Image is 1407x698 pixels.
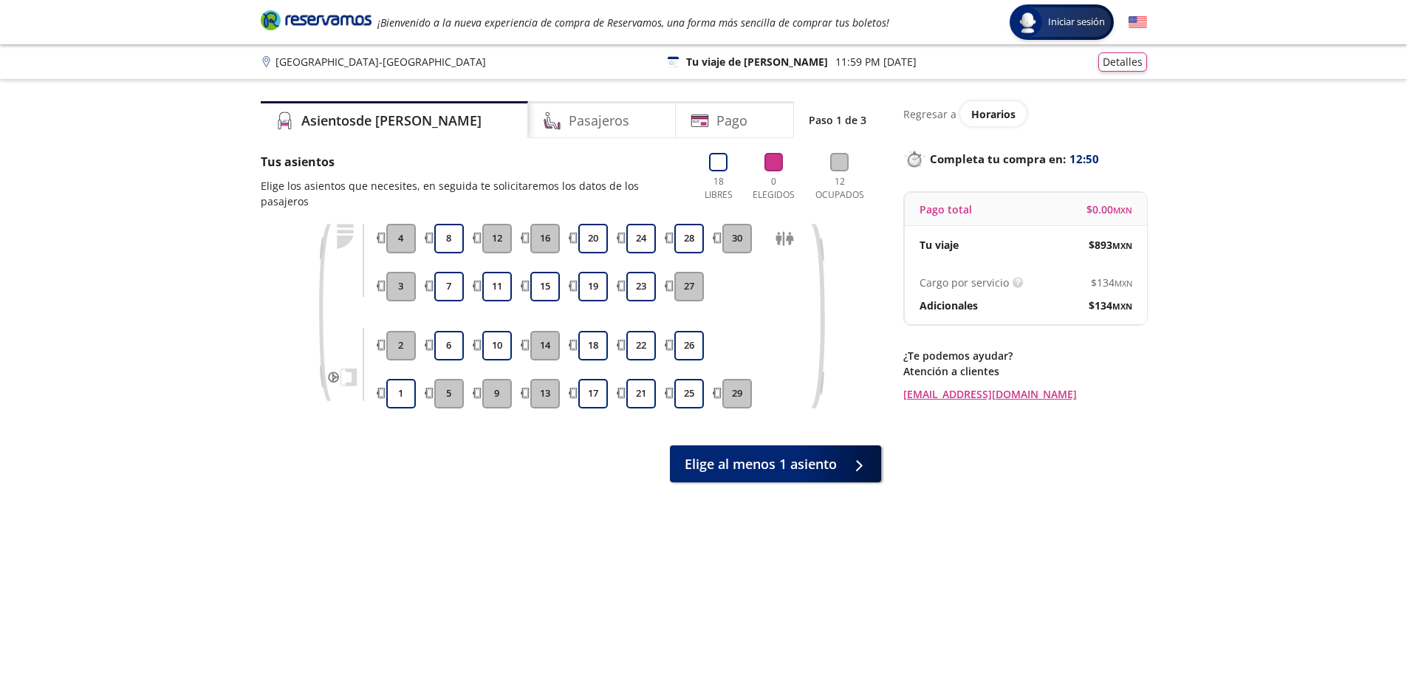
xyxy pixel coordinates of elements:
button: 11 [482,272,512,301]
small: MXN [1115,278,1132,289]
h4: Asientos de [PERSON_NAME] [301,111,482,131]
span: $ 134 [1089,298,1132,313]
p: Elige los asientos que necesites, en seguida te solicitaremos los datos de los pasajeros [261,178,684,209]
a: [EMAIL_ADDRESS][DOMAIN_NAME] [903,386,1147,402]
button: English [1129,13,1147,32]
button: 1 [386,379,416,408]
p: Tus asientos [261,153,684,171]
div: Regresar a ver horarios [903,101,1147,126]
button: 28 [674,224,704,253]
span: Elige al menos 1 asiento [685,454,837,474]
button: 2 [386,331,416,360]
button: 3 [386,272,416,301]
p: [GEOGRAPHIC_DATA] - [GEOGRAPHIC_DATA] [275,54,486,69]
button: 30 [722,224,752,253]
p: Tu viaje [920,237,959,253]
span: $ 134 [1091,275,1132,290]
button: Elige al menos 1 asiento [670,445,881,482]
small: MXN [1112,240,1132,251]
p: Atención a clientes [903,363,1147,379]
p: 18 Libres [699,175,739,202]
iframe: Messagebird Livechat Widget [1321,612,1392,683]
p: Completa tu compra en : [903,148,1147,169]
button: 13 [530,379,560,408]
button: 8 [434,224,464,253]
i: Brand Logo [261,9,372,31]
button: 14 [530,331,560,360]
button: 16 [530,224,560,253]
button: 23 [626,272,656,301]
button: 7 [434,272,464,301]
button: 17 [578,379,608,408]
button: 21 [626,379,656,408]
p: 11:59 PM [DATE] [835,54,917,69]
p: Cargo por servicio [920,275,1009,290]
button: 27 [674,272,704,301]
button: 24 [626,224,656,253]
p: Paso 1 de 3 [809,112,866,128]
small: MXN [1112,301,1132,312]
button: 9 [482,379,512,408]
button: Detalles [1098,52,1147,72]
button: 12 [482,224,512,253]
button: 18 [578,331,608,360]
p: Adicionales [920,298,978,313]
span: 12:50 [1069,151,1099,168]
span: $ 0.00 [1086,202,1132,217]
button: 4 [386,224,416,253]
small: MXN [1113,205,1132,216]
em: ¡Bienvenido a la nueva experiencia de compra de Reservamos, una forma más sencilla de comprar tus... [377,16,889,30]
p: 0 Elegidos [750,175,798,202]
button: 29 [722,379,752,408]
button: 5 [434,379,464,408]
button: 6 [434,331,464,360]
h4: Pasajeros [569,111,629,131]
button: 22 [626,331,656,360]
h4: Pago [716,111,747,131]
button: 19 [578,272,608,301]
a: Brand Logo [261,9,372,35]
span: Iniciar sesión [1042,15,1111,30]
p: Tu viaje de [PERSON_NAME] [686,54,828,69]
p: Regresar a [903,106,956,122]
p: ¿Te podemos ayudar? [903,348,1147,363]
button: 20 [578,224,608,253]
span: $ 893 [1089,237,1132,253]
button: 10 [482,331,512,360]
button: 25 [674,379,704,408]
p: Pago total [920,202,972,217]
p: 12 Ocupados [809,175,870,202]
button: 26 [674,331,704,360]
span: Horarios [971,107,1016,121]
button: 15 [530,272,560,301]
